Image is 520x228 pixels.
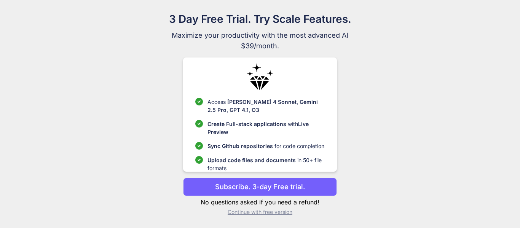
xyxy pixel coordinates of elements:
span: Maximize your productivity with the most advanced AI [132,30,388,41]
p: Continue with free version [183,208,337,216]
span: Create Full-stack applications [207,121,288,127]
p: for code completion [207,142,324,150]
button: Subscribe. 3-day Free trial. [183,178,337,196]
span: [PERSON_NAME] 4 Sonnet, Gemini 2.5 Pro, GPT 4.1, O3 [207,99,318,113]
p: No questions asked if you need a refund! [183,198,337,207]
p: with [207,120,324,136]
p: Access [207,98,324,114]
img: checklist [195,98,203,105]
img: checklist [195,156,203,164]
h1: 3 Day Free Trial. Try Scale Features. [132,11,388,27]
span: $39/month. [132,41,388,51]
span: Upload code files and documents [207,157,296,163]
span: Sync Github repositories [207,143,273,149]
img: checklist [195,120,203,128]
p: Subscribe. 3-day Free trial. [215,182,305,192]
p: in 50+ file formats [207,156,324,172]
img: checklist [195,142,203,150]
